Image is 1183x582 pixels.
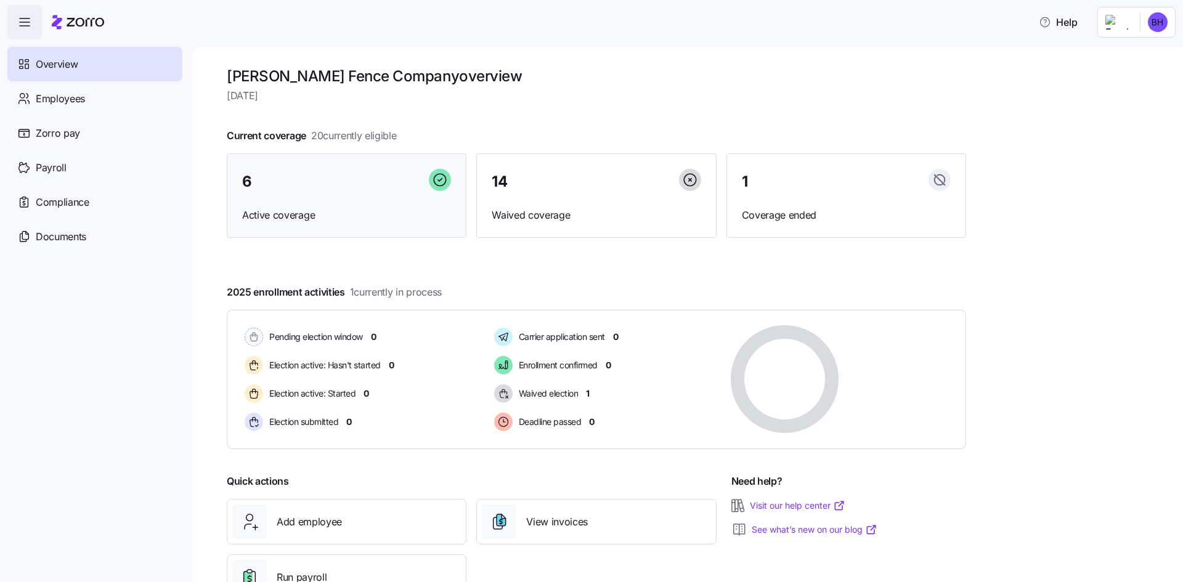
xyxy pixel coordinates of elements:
span: 20 currently eligible [311,128,397,143]
span: 1 currently in process [350,285,442,300]
span: Need help? [731,474,783,489]
a: Compliance [7,185,182,219]
span: 14 [492,174,507,189]
span: 0 [613,331,619,343]
span: 0 [371,331,376,343]
span: 6 [242,174,252,189]
span: Election active: Hasn't started [266,359,381,371]
span: 0 [606,359,611,371]
a: Overview [7,47,182,81]
a: See what’s new on our blog [752,523,877,536]
span: Coverage ended [742,208,951,223]
span: 0 [346,416,352,428]
span: Carrier application sent [515,331,605,343]
span: Add employee [277,514,342,530]
span: Election submitted [266,416,338,428]
span: Current coverage [227,128,397,143]
a: Visit our help center [750,499,845,512]
span: Quick actions [227,474,289,489]
a: Payroll [7,150,182,185]
span: Waived coverage [492,208,701,223]
img: d44be869080355a1261c430a96e2ff44 [1148,12,1168,32]
span: [DATE] [227,88,966,103]
span: Enrollment confirmed [515,359,598,371]
span: Help [1039,15,1078,30]
span: 1 [586,387,590,400]
a: Zorro pay [7,116,182,150]
button: Help [1029,10,1087,34]
a: Documents [7,219,182,254]
span: Documents [36,229,86,245]
span: 0 [364,387,369,400]
span: Deadline passed [515,416,582,428]
span: Election active: Started [266,387,356,400]
img: Employer logo [1105,15,1130,30]
span: Zorro pay [36,126,80,141]
span: Employees [36,91,85,107]
span: 2025 enrollment activities [227,285,442,300]
span: Pending election window [266,331,363,343]
span: Overview [36,57,78,72]
span: 0 [589,416,595,428]
span: Active coverage [242,208,451,223]
span: View invoices [526,514,588,530]
a: Employees [7,81,182,116]
span: Waived election [515,387,579,400]
span: 1 [742,174,748,189]
span: Payroll [36,160,67,176]
span: Compliance [36,195,89,210]
span: 0 [389,359,394,371]
h1: [PERSON_NAME] Fence Company overview [227,67,966,86]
